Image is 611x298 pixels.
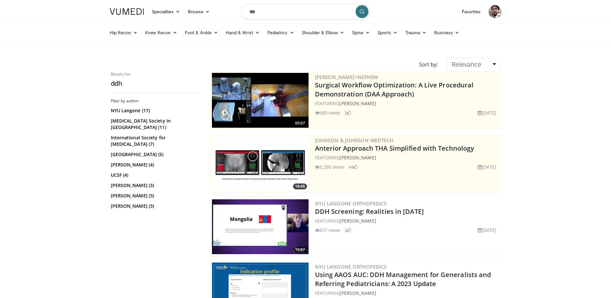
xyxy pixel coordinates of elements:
span: 19:45 [293,184,307,189]
p: Results for: [111,72,201,77]
a: [MEDICAL_DATA] Society In [GEOGRAPHIC_DATA] (11) [111,118,199,131]
a: Shoulder & Elbow [298,26,348,39]
li: 837 views [315,227,341,233]
img: Avatar [489,5,501,18]
a: Specialties [148,5,184,18]
a: Favorites [458,5,485,18]
a: Foot & Ankle [181,26,222,39]
a: [PERSON_NAME] (4) [111,162,199,168]
a: 09:07 [212,73,309,128]
li: 5 [345,109,351,116]
a: [PERSON_NAME] [339,154,376,161]
a: Anterior Approach THA Simplified with Technology [315,144,474,153]
a: International Society for [MEDICAL_DATA] (7) [111,134,199,147]
a: Johnson & Johnson MedTech [315,137,394,144]
a: UCSF (4) [111,172,199,178]
a: Hip Recon [106,26,142,39]
li: 3,290 views [315,164,345,170]
h3: Filter by author: [111,98,201,104]
a: [PERSON_NAME] [339,290,376,296]
span: Relevance [452,60,481,69]
div: FEATURING [315,154,499,161]
a: [PERSON_NAME] (3) [111,182,199,189]
li: [DATE] [478,109,497,116]
li: [DATE] [478,164,497,170]
a: [PERSON_NAME] (3) [111,203,199,209]
a: [PERSON_NAME] [339,100,376,106]
a: Relevance [447,57,500,72]
a: Browse [184,5,214,18]
img: VuMedi Logo [110,8,144,15]
a: NYU Langone (17) [111,107,199,114]
li: 2 [345,227,351,233]
a: 19:45 [212,136,309,191]
a: Trauma [401,26,431,39]
li: 689 views [315,109,341,116]
a: [PERSON_NAME] (3) [111,193,199,199]
a: [GEOGRAPHIC_DATA] (5) [111,151,199,158]
a: 10:07 [212,199,309,254]
a: Spine [348,26,374,39]
a: [PERSON_NAME] [339,218,376,224]
a: Surgical Workflow Optimization: A Live Procedural Demonstration (DAA Approach) [315,81,474,98]
a: Sports [374,26,401,39]
input: Search topics, interventions [241,4,370,19]
a: Pediatrics [263,26,298,39]
li: [DATE] [478,227,497,233]
img: 7e1b43e2-32e7-4151-af7b-48cbcacc9783.300x170_q85_crop-smart_upscale.jpg [212,199,309,254]
div: FEATURING [315,217,499,224]
a: Hand & Wrist [222,26,263,39]
a: DDH Screening: Realities in [DATE] [315,207,424,216]
div: Sort by: [414,57,443,72]
img: bcfc90b5-8c69-4b20-afee-af4c0acaf118.300x170_q85_crop-smart_upscale.jpg [212,73,309,128]
a: [PERSON_NAME]+Nephew [315,74,378,80]
h2: ddh [111,79,201,88]
a: Knee Recon [141,26,181,39]
img: 06bb1c17-1231-4454-8f12-6191b0b3b81a.300x170_q85_crop-smart_upscale.jpg [212,136,309,191]
div: FEATURING [315,100,499,107]
div: FEATURING [315,290,499,296]
a: Business [430,26,463,39]
span: 09:07 [293,120,307,126]
span: 10:07 [293,247,307,253]
li: 44 [348,164,358,170]
a: NYU Langone Orthopedics [315,263,387,270]
a: NYU Langone Orthopedics [315,200,387,207]
a: Using AAOS AUC: DDH Management for Generalists and Referring Pediatricians: A 2023 Update [315,270,491,288]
